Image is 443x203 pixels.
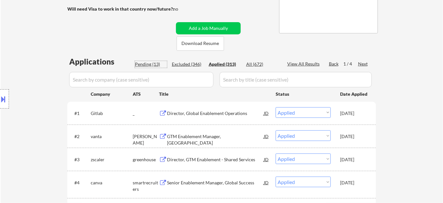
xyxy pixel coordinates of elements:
div: 1 / 4 [343,61,358,67]
div: no [173,6,191,12]
div: smartrecruiters [133,180,159,192]
div: ATS [133,91,159,97]
div: [DATE] [340,180,368,186]
div: [PERSON_NAME] [133,133,159,146]
div: _ [133,110,159,117]
div: Director, GTM Enablement - Shared Services [167,156,264,163]
input: Search by company (case sensitive) [69,72,213,87]
div: Excluded (346) [172,61,204,67]
input: Search by title (case sensitive) [220,72,372,87]
div: JD [263,177,270,188]
button: Download Resume [177,36,224,51]
div: Date Applied [340,91,368,97]
div: Status [276,88,331,100]
div: [DATE] [340,133,368,140]
div: [DATE] [340,156,368,163]
div: Senior Enablement Manager, Global Success [167,180,264,186]
div: Next [358,61,368,67]
div: JD [263,154,270,165]
div: #4 [74,180,86,186]
div: JD [263,107,270,119]
div: greenhouse [133,156,159,163]
div: #3 [74,156,86,163]
div: [DATE] [340,110,368,117]
div: Applied (313) [209,61,241,67]
div: zscaler [91,156,133,163]
div: JD [263,130,270,142]
div: GTM Enablement Manager, [GEOGRAPHIC_DATA] [167,133,264,146]
div: Pending (13) [135,61,167,67]
div: canva [91,180,133,186]
div: Title [159,91,270,97]
div: View All Results [287,61,322,67]
div: Back [329,61,339,67]
div: All (672) [246,61,278,67]
div: Director, Global Enablement Operations [167,110,264,117]
button: Add a Job Manually [176,22,241,34]
strong: Will need Visa to work in that country now/future?: [67,6,174,12]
